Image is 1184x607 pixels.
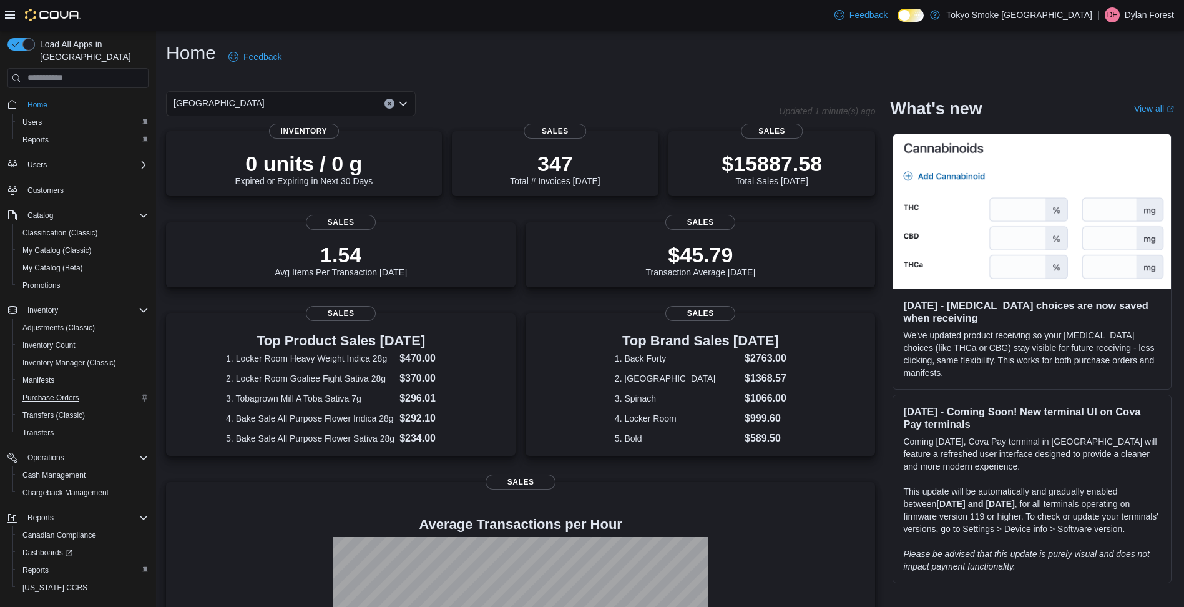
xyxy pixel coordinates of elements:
button: Chargeback Management [12,484,154,501]
a: Adjustments (Classic) [17,320,100,335]
dd: $370.00 [399,371,456,386]
p: Dylan Forest [1125,7,1174,22]
button: Catalog [22,208,58,223]
span: Inventory [269,124,339,139]
span: Transfers (Classic) [22,410,85,420]
span: Cash Management [17,468,149,483]
span: Inventory Manager (Classic) [22,358,116,368]
span: Sales [524,124,586,139]
button: Operations [22,450,69,465]
span: My Catalog (Classic) [17,243,149,258]
div: Avg Items Per Transaction [DATE] [275,242,407,277]
dd: $296.01 [399,391,456,406]
span: Sales [306,306,376,321]
span: Canadian Compliance [22,530,96,540]
span: My Catalog (Beta) [22,263,83,273]
a: Transfers (Classic) [17,408,90,423]
a: Dashboards [17,545,77,560]
span: Catalog [27,210,53,220]
span: DF [1107,7,1117,22]
button: Promotions [12,277,154,294]
dd: $589.50 [745,431,786,446]
a: Dashboards [12,544,154,561]
a: Feedback [829,2,893,27]
a: Purchase Orders [17,390,84,405]
a: Transfers [17,425,59,440]
dt: 4. Locker Room [615,412,740,425]
button: Open list of options [398,99,408,109]
dd: $234.00 [399,431,456,446]
button: Users [2,156,154,174]
span: Inventory Count [22,340,76,350]
button: [US_STATE] CCRS [12,579,154,596]
svg: External link [1167,106,1174,113]
h2: What's new [890,99,982,119]
span: Operations [27,453,64,463]
p: 0 units / 0 g [235,151,373,176]
dt: 1. Back Forty [615,352,740,365]
button: Transfers [12,424,154,442]
div: Expired or Expiring in Next 30 Days [235,151,373,186]
span: Washington CCRS [17,580,149,595]
div: Total Sales [DATE] [722,151,822,186]
span: Operations [22,450,149,465]
span: Manifests [17,373,149,388]
span: Customers [27,185,64,195]
p: Updated 1 minute(s) ago [779,106,875,116]
a: My Catalog (Classic) [17,243,97,258]
span: Classification (Classic) [22,228,98,238]
span: My Catalog (Classic) [22,245,92,255]
button: Purchase Orders [12,389,154,407]
span: Customers [22,182,149,198]
button: Reports [12,561,154,579]
a: Classification (Classic) [17,225,103,240]
span: Users [17,115,149,130]
span: Sales [665,306,735,321]
em: Please be advised that this update is purely visual and does not impact payment functionality. [903,549,1150,571]
dt: 2. Locker Room Goaliee Fight Sativa 28g [226,372,394,385]
span: Reports [22,135,49,145]
button: My Catalog (Classic) [12,242,154,259]
p: Tokyo Smoke [GEOGRAPHIC_DATA] [946,7,1092,22]
span: Sales [741,124,803,139]
span: Purchase Orders [17,390,149,405]
a: Inventory Count [17,338,81,353]
span: Users [22,157,149,172]
dt: 5. Bake Sale All Purpose Flower Sativa 28g [226,432,394,445]
span: Users [22,117,42,127]
dt: 1. Locker Room Heavy Weight Indica 28g [226,352,394,365]
dd: $2763.00 [745,351,786,366]
dt: 2. [GEOGRAPHIC_DATA] [615,372,740,385]
button: Reports [2,509,154,526]
h3: Top Product Sales [DATE] [226,333,456,348]
button: Inventory [22,303,63,318]
button: Cash Management [12,466,154,484]
span: Inventory Manager (Classic) [17,355,149,370]
span: Sales [665,215,735,230]
div: Total # Invoices [DATE] [510,151,600,186]
span: [GEOGRAPHIC_DATA] [174,96,265,111]
span: Transfers [22,428,54,438]
a: Cash Management [17,468,91,483]
a: Inventory Manager (Classic) [17,355,121,370]
a: Reports [17,563,54,578]
a: View allExternal link [1134,104,1174,114]
button: Inventory Manager (Classic) [12,354,154,372]
dd: $470.00 [399,351,456,366]
h3: [DATE] - [MEDICAL_DATA] choices are now saved when receiving [903,299,1161,324]
span: Reports [22,510,149,525]
span: Classification (Classic) [17,225,149,240]
span: Sales [486,475,555,490]
span: Adjustments (Classic) [17,320,149,335]
span: Reports [17,563,149,578]
span: Adjustments (Classic) [22,323,95,333]
button: Customers [2,181,154,199]
span: Inventory Count [17,338,149,353]
span: Sales [306,215,376,230]
p: 1.54 [275,242,407,267]
p: $45.79 [646,242,756,267]
span: Transfers [17,425,149,440]
button: Reports [12,131,154,149]
button: Users [22,157,52,172]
